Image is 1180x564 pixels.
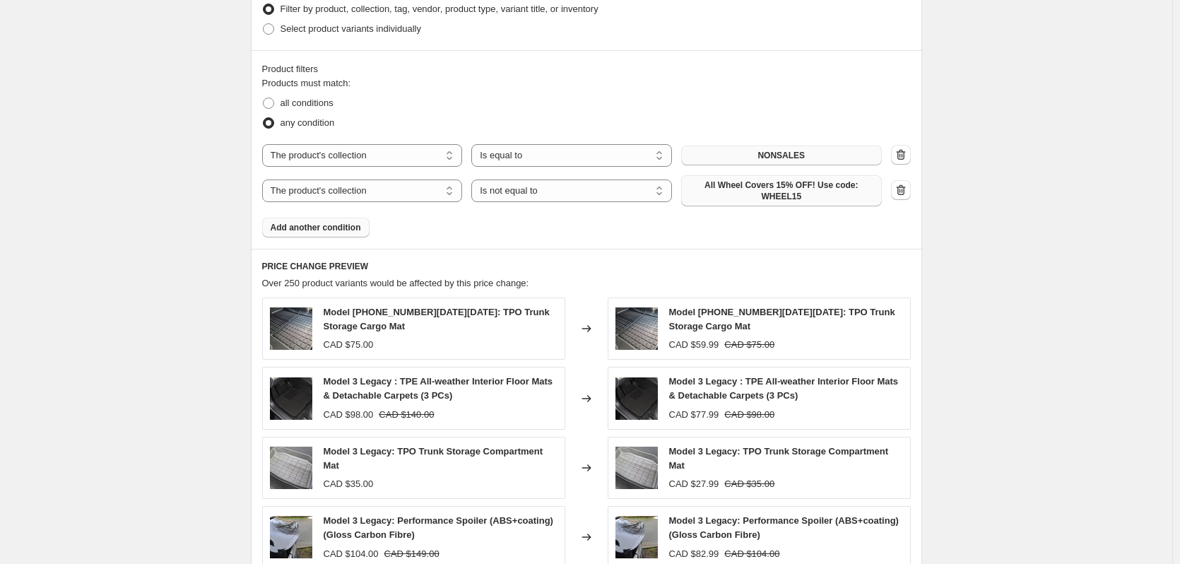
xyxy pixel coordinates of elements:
[724,547,779,561] strike: CAD $104.00
[270,516,312,558] img: 20210215_160103_80x.jpg
[281,117,335,128] span: any condition
[384,547,439,561] strike: CAD $149.00
[324,408,374,422] div: CAD $98.00
[262,218,370,237] button: Add another condition
[262,78,351,88] span: Products must match:
[324,376,553,401] span: Model 3 Legacy : TPE All-weather Interior Floor Mats & Detachable Carpets (3 PCs)
[281,4,598,14] span: Filter by product, collection, tag, vendor, product type, variant title, or inventory
[724,408,774,422] strike: CAD $98.00
[262,261,911,272] h6: PRICE CHANGE PREVIEW
[270,447,312,489] img: 222_80x.jpg
[324,338,374,352] div: CAD $75.00
[669,477,719,491] div: CAD $27.99
[324,547,379,561] div: CAD $104.00
[324,446,543,471] span: Model 3 Legacy: TPO Trunk Storage Compartment Mat
[724,338,774,352] strike: CAD $75.00
[669,307,895,331] span: Model [PHONE_NUMBER][DATE][DATE]: TPO Trunk Storage Cargo Mat
[681,175,882,206] button: All Wheel Covers 15% OFF! Use code: WHEEL15
[669,515,899,540] span: Model 3 Legacy: Performance Spoiler (ABS+coating) (Gloss Carbon Fibre)
[669,338,719,352] div: CAD $59.99
[270,377,312,420] img: 02629_80x.jpg
[615,516,658,558] img: 20210215_160103_80x.jpg
[324,477,374,491] div: CAD $35.00
[669,446,889,471] span: Model 3 Legacy: TPO Trunk Storage Compartment Mat
[669,547,719,561] div: CAD $82.99
[615,307,658,350] img: 22222_80x.jpg
[757,150,805,161] span: NONSALES
[262,278,529,288] span: Over 250 product variants would be affected by this price change:
[262,62,911,76] div: Product filters
[271,222,361,233] span: Add another condition
[270,307,312,350] img: 22222_80x.jpg
[690,180,873,202] span: All Wheel Covers 15% OFF! Use code: WHEEL15
[379,408,434,422] strike: CAD $140.00
[724,477,774,491] strike: CAD $35.00
[669,376,899,401] span: Model 3 Legacy : TPE All-weather Interior Floor Mats & Detachable Carpets (3 PCs)
[615,377,658,420] img: 02629_80x.jpg
[324,515,553,540] span: Model 3 Legacy: Performance Spoiler (ABS+coating) (Gloss Carbon Fibre)
[615,447,658,489] img: 222_80x.jpg
[281,98,334,108] span: all conditions
[281,23,421,34] span: Select product variants individually
[324,307,550,331] span: Model [PHONE_NUMBER][DATE][DATE]: TPO Trunk Storage Cargo Mat
[669,408,719,422] div: CAD $77.99
[681,146,882,165] button: NONSALES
